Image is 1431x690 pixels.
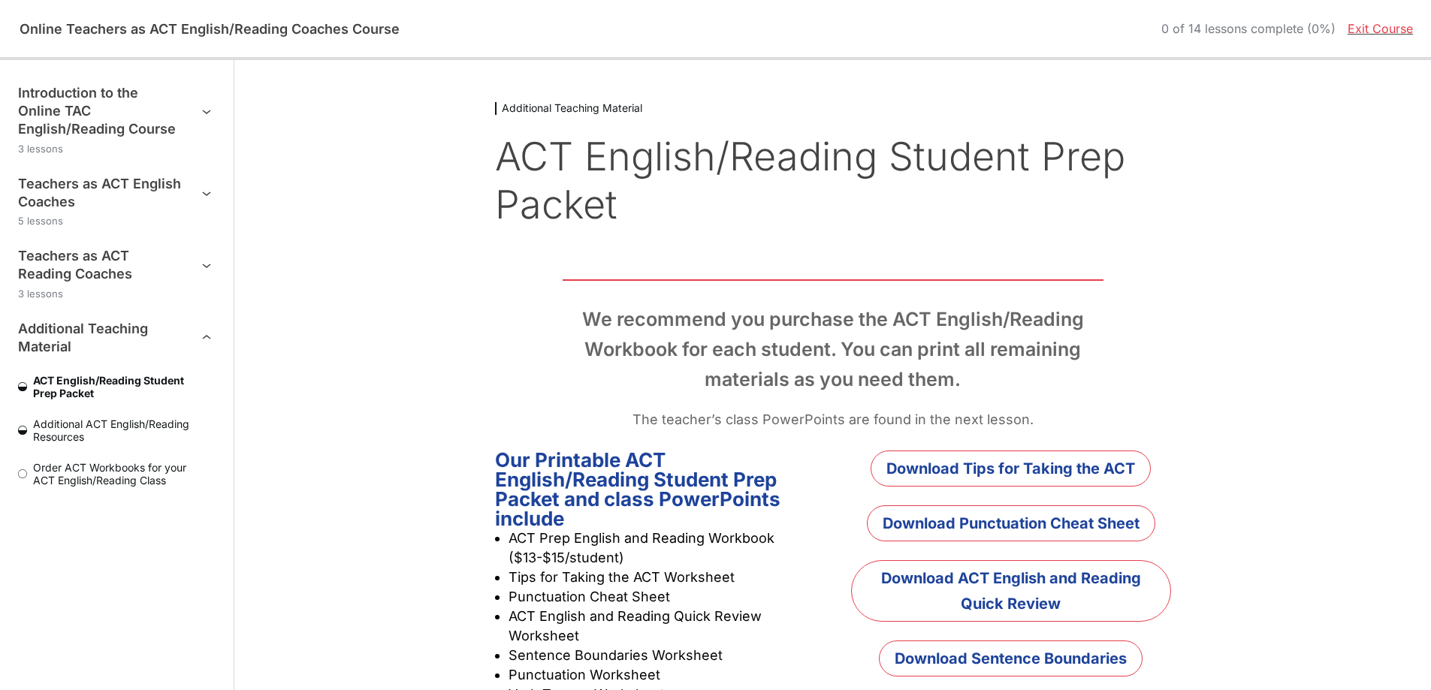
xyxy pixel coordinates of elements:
[867,505,1155,541] a: Download Punctuation Cheat Sheet
[18,247,216,283] button: Teachers as ACT Reading Coaches
[18,320,216,356] button: Additional Teaching Material
[495,133,1171,229] h1: ACT English/Reading Student Prep Packet
[18,320,183,356] h3: Additional Teaching Material
[509,568,814,587] li: Tips for Taking the ACT Worksheet
[509,607,814,646] li: ACT English and Reading Quick Review Worksheet
[879,640,1143,676] a: Download Sentence Boundaries
[27,461,216,487] span: Order ACT Workbooks for your ACT English/Reading Class
[509,529,814,568] li: ACT Prep English and Reading Workbook ($13-$15/student)
[18,213,216,229] div: 5 lessons
[18,247,183,283] h3: Teachers as ACT Reading Coaches
[509,665,814,685] li: Punctuation Worksheet
[18,417,216,443] a: Additional ACT English/Reading Resources
[1348,21,1413,36] a: Exit Course
[495,448,780,530] strong: Our Printable ACT English/Reading Student Prep Packet and class PowerPoints include
[18,84,216,138] button: Introduction to the Online TAC English/Reading Course
[18,374,216,399] a: ACT English/Reading Student Prep Packet
[563,304,1103,394] p: We recommend you purchase the ACT English/Reading Workbook for each student. You can print all re...
[18,84,183,138] h3: Introduction to the Online TAC English/Reading Course
[18,141,216,157] div: 3 lessons
[27,417,216,443] span: Additional ACT English/Reading Resources
[18,175,183,211] h3: Teachers as ACT English Coaches
[18,84,216,493] nav: Course outline
[18,286,216,302] div: 3 lessons
[1161,22,1336,36] div: 0 of 14 lessons complete (0%)
[27,374,216,399] span: ACT English/Reading Student Prep Packet
[18,461,216,487] a: Order ACT Workbooks for your ACT English/Reading Class
[563,409,1103,431] p: The teacher’s class PowerPoints are found in the next lesson.
[509,646,814,665] li: Sentence Boundaries Worksheet
[509,587,814,607] li: Punctuation Cheat Sheet
[851,560,1170,622] a: Download ACT English and Reading Quick Review
[18,20,401,37] h2: Online Teachers as ACT English/Reading Coaches Course
[18,175,216,211] button: Teachers as ACT English Coaches
[495,102,1171,115] h3: Additional Teaching Material
[871,450,1151,487] a: Download Tips for Taking the ACT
